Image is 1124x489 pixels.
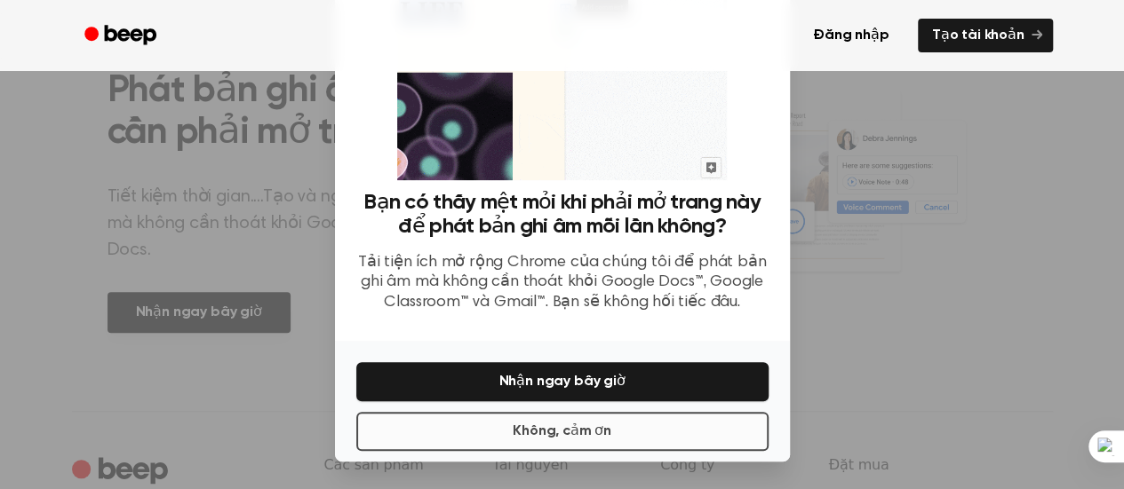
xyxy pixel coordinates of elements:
[358,255,766,311] font: Tải tiện ích mở rộng Chrome của chúng tôi để phát bản ghi âm mà không cần thoát khỏi Google Docs™...
[813,28,889,43] font: Đăng nhập
[363,192,760,237] font: Bạn có thấy mệt mỏi khi phải mở trang này để phát bản ghi âm mỗi lần không?
[72,19,172,53] a: Tiếng bíp
[932,28,1024,43] font: Tạo tài khoản
[356,412,769,451] button: Không, cảm ơn
[356,362,769,401] button: Nhận ngay bây giờ
[795,15,907,56] a: Đăng nhập
[513,424,611,438] font: Không, cảm ơn
[498,375,625,389] font: Nhận ngay bây giờ
[918,19,1053,52] a: Tạo tài khoản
